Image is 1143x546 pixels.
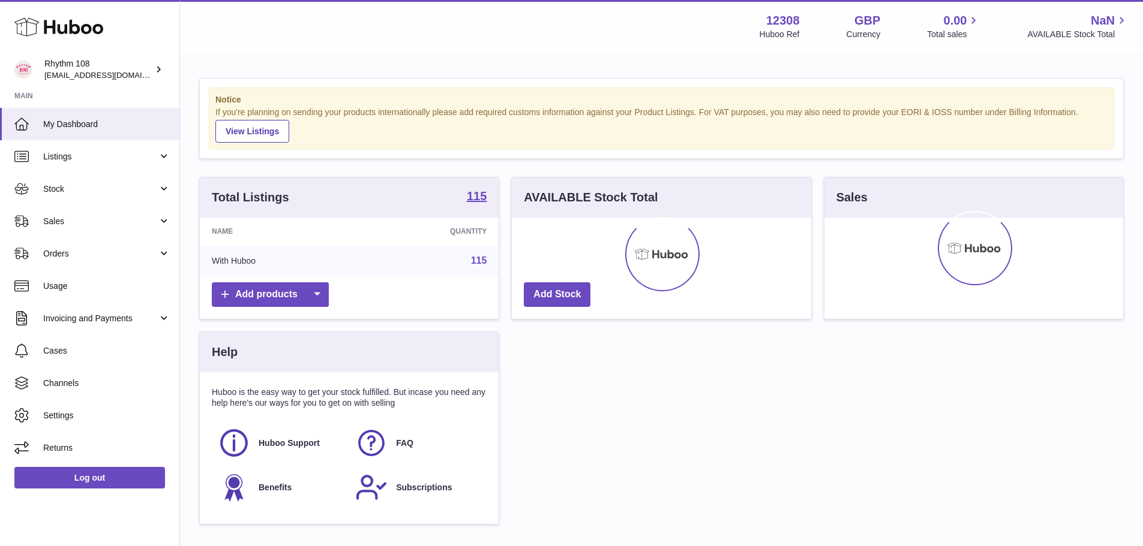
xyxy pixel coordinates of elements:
h3: Sales [836,189,868,206]
span: Cases [43,345,170,357]
span: Stock [43,183,158,195]
span: Sales [43,216,158,227]
a: FAQ [355,427,481,459]
div: If you're planning on sending your products internationally please add required customs informati... [215,107,1108,143]
div: Huboo Ref [760,29,800,40]
h3: Total Listings [212,189,289,206]
div: Rhythm 108 [44,58,152,81]
span: Settings [43,410,170,421]
span: Listings [43,151,158,162]
span: [EMAIL_ADDRESS][DOMAIN_NAME] [44,70,176,80]
span: Benefits [259,482,292,493]
span: FAQ [396,438,413,449]
p: Huboo is the easy way to get your stock fulfilled. But incase you need any help here's our ways f... [212,387,487,409]
span: Orders [43,248,158,260]
span: AVAILABLE Stock Total [1027,29,1129,40]
span: Invoicing and Payments [43,313,158,324]
th: Name [200,218,358,245]
span: Usage [43,280,170,292]
strong: 115 [467,190,487,202]
span: Total sales [927,29,980,40]
a: Add Stock [524,282,590,307]
a: View Listings [215,120,289,143]
span: Huboo Support [259,438,320,449]
span: Channels [43,378,170,389]
a: 115 [471,255,487,266]
span: Subscriptions [396,482,452,493]
a: Log out [14,467,165,488]
strong: GBP [854,13,880,29]
a: Add products [212,282,329,307]
span: My Dashboard [43,119,170,130]
td: With Huboo [200,245,358,276]
strong: Notice [215,94,1108,105]
a: Benefits [218,471,343,503]
strong: 12308 [766,13,800,29]
h3: Help [212,344,238,360]
a: Huboo Support [218,427,343,459]
span: NaN [1091,13,1115,29]
span: 0.00 [944,13,967,29]
a: Subscriptions [355,471,481,503]
div: Currency [847,29,881,40]
h3: AVAILABLE Stock Total [524,189,658,206]
a: 0.00 Total sales [927,13,980,40]
th: Quantity [358,218,499,245]
span: Returns [43,442,170,454]
a: 115 [467,190,487,204]
img: internalAdmin-12308@internal.huboo.com [14,61,32,79]
a: NaN AVAILABLE Stock Total [1027,13,1129,40]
